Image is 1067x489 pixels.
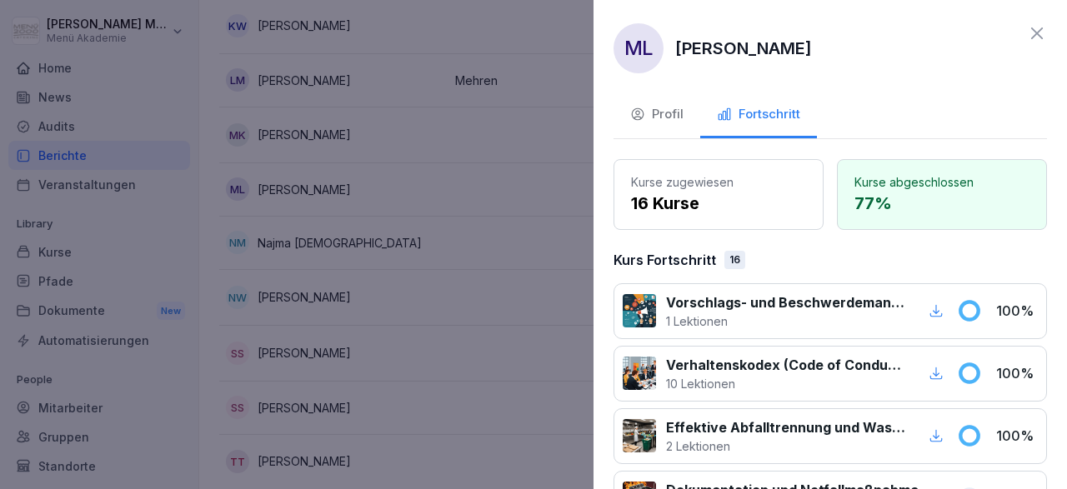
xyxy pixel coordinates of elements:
p: 100 % [996,426,1038,446]
p: Vorschlags- und Beschwerdemanagement bei Menü 2000 [666,292,905,312]
p: [PERSON_NAME] [675,36,812,61]
div: ML [614,23,664,73]
p: 16 Kurse [631,191,806,216]
p: 1 Lektionen [666,312,905,330]
p: 10 Lektionen [666,375,905,392]
div: Profil [630,105,684,124]
button: Fortschritt [700,93,817,138]
p: 77 % [854,191,1029,216]
p: Kurse zugewiesen [631,173,806,191]
p: Effektive Abfalltrennung und Wastemanagement im Catering [666,417,905,437]
p: 100 % [996,301,1038,321]
div: Fortschritt [717,105,800,124]
p: Kurs Fortschritt [614,250,716,270]
div: 16 [724,251,745,269]
p: 2 Lektionen [666,437,905,455]
p: Kurse abgeschlossen [854,173,1029,191]
p: Verhaltenskodex (Code of Conduct) Menü 2000 [666,355,905,375]
button: Profil [614,93,700,138]
p: 100 % [996,363,1038,383]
